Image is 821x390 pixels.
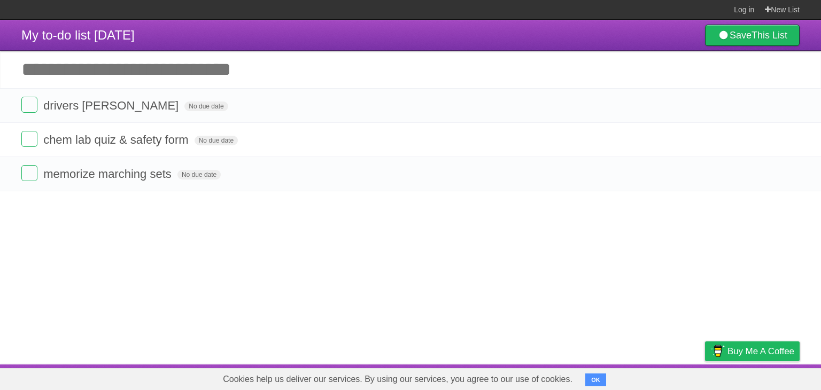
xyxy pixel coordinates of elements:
span: No due date [184,102,228,111]
label: Done [21,165,37,181]
img: Buy me a coffee [710,342,725,360]
label: Done [21,97,37,113]
b: This List [752,30,787,41]
span: Buy me a coffee [727,342,794,361]
a: Buy me a coffee [705,341,800,361]
label: Done [21,131,37,147]
a: Developers [598,367,641,387]
a: Privacy [691,367,719,387]
span: drivers [PERSON_NAME] [43,99,181,112]
span: Cookies help us deliver our services. By using our services, you agree to our use of cookies. [212,369,583,390]
button: OK [585,373,606,386]
span: chem lab quiz & safety form [43,133,191,146]
a: Suggest a feature [732,367,800,387]
span: memorize marching sets [43,167,174,181]
a: Terms [655,367,678,387]
a: SaveThis List [705,25,800,46]
span: No due date [177,170,221,180]
a: About [563,367,585,387]
span: My to-do list [DATE] [21,28,135,42]
span: No due date [195,136,238,145]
